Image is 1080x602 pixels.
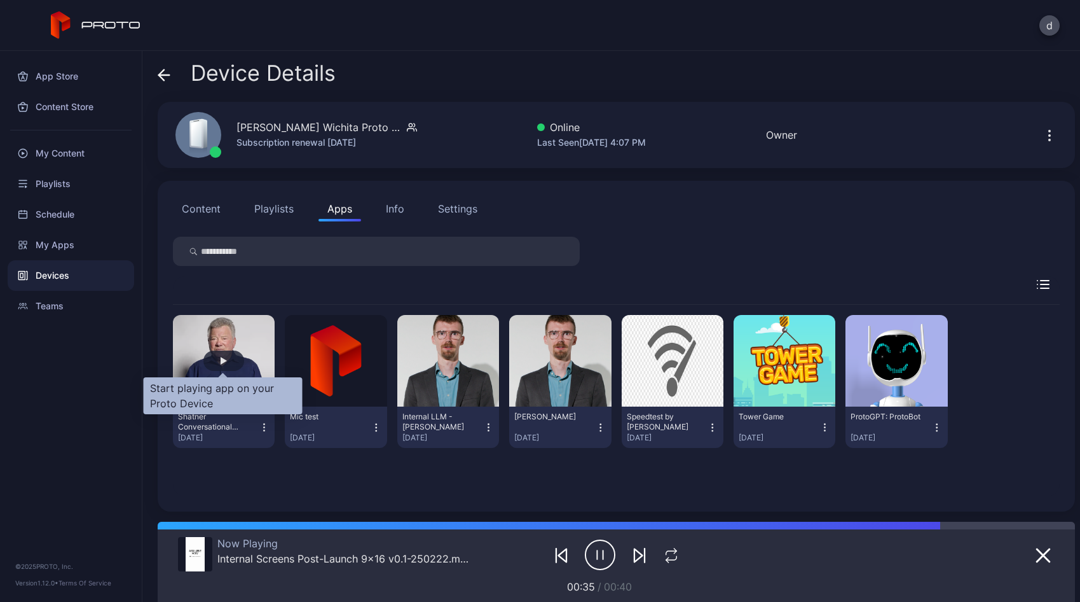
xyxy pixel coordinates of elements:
[8,92,134,122] a: Content Store
[766,127,797,143] div: Owner
[514,412,584,422] div: Dylan T Koch
[739,433,819,443] div: [DATE]
[15,561,126,571] div: © 2025 PROTO, Inc.
[537,120,646,135] div: Online
[173,196,229,221] button: Content
[178,433,259,443] div: [DATE]
[402,433,483,443] div: [DATE]
[8,230,134,260] a: My Apps
[236,135,417,150] div: Subscription renewal [DATE]
[739,412,809,422] div: Tower Game
[438,201,477,216] div: Settings
[514,412,606,443] button: [PERSON_NAME][DATE]
[514,433,595,443] div: [DATE]
[290,433,371,443] div: [DATE]
[851,433,931,443] div: [DATE]
[144,377,303,414] div: Start playing app on your Proto Device
[290,412,360,422] div: Mic test
[8,199,134,230] a: Schedule
[851,412,942,443] button: ProtoGPT: ProtoBot[DATE]
[386,201,404,216] div: Info
[290,412,381,443] button: Mic test[DATE]
[217,552,470,565] div: Internal Screens Post-Launch 9x16 v0.1-250222.mp4
[1039,15,1060,36] button: d
[15,579,58,587] span: Version 1.12.0 •
[627,412,697,432] div: Speedtest by Ookla
[8,169,134,199] a: Playlists
[537,135,646,150] div: Last Seen [DATE] 4:07 PM
[429,196,486,221] button: Settings
[567,580,595,593] span: 00:35
[377,196,413,221] button: Info
[58,579,111,587] a: Terms Of Service
[402,412,472,432] div: Internal LLM - Dylan T Koch
[8,291,134,321] a: Teams
[318,196,361,221] button: Apps
[598,580,601,593] span: /
[627,412,718,443] button: Speedtest by [PERSON_NAME][DATE]
[217,537,470,550] div: Now Playing
[627,433,707,443] div: [DATE]
[851,412,920,422] div: ProtoGPT: ProtoBot
[245,196,303,221] button: Playlists
[8,138,134,169] a: My Content
[739,412,830,443] button: Tower Game[DATE]
[8,61,134,92] a: App Store
[191,61,336,85] span: Device Details
[402,412,494,443] button: Internal LLM - [PERSON_NAME][DATE]
[604,580,632,593] span: 00:40
[8,260,134,291] a: Devices
[178,412,248,432] div: Shatner Conversational Persona - (Proto Internal)
[178,412,270,443] button: Shatner Conversational Persona - (Proto Internal)[DATE]
[236,120,402,135] div: [PERSON_NAME] Wichita Proto Luma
